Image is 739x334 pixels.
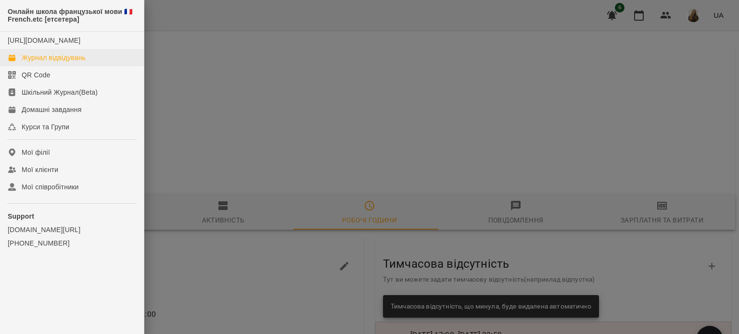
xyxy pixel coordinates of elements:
a: [URL][DOMAIN_NAME] [8,37,80,44]
div: Курси та Групи [22,122,69,132]
p: Support [8,211,136,221]
div: Журнал відвідувань [22,53,86,62]
div: QR Code [22,70,51,80]
div: Шкільний Журнал(Beta) [22,87,98,97]
span: Онлайн школа французької мови 🇫🇷 French.etc [етсетера] [8,8,136,24]
div: Мої філії [22,148,50,157]
div: Мої співробітники [22,182,79,192]
div: Домашні завдання [22,105,81,114]
div: Мої клієнти [22,165,58,174]
a: [DOMAIN_NAME][URL] [8,225,136,235]
a: [PHONE_NUMBER] [8,238,136,248]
